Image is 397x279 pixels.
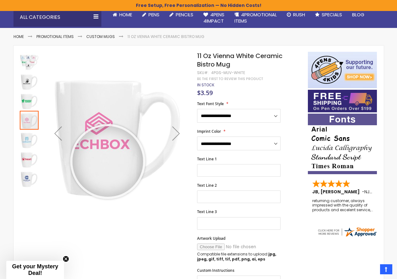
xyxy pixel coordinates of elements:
[20,72,39,91] img: 11 Oz Vienna White Ceramic Bistro Mug
[211,70,245,75] div: 4PGS-MUV-WHITE
[229,8,282,28] a: 4PROMOTIONALITEMS
[380,264,392,274] a: Top
[197,183,217,188] span: Text Line 2
[308,90,377,112] img: Free shipping on orders over $199
[197,82,214,88] span: In stock
[197,70,209,75] strong: SKU
[20,169,39,188] div: 11 Oz Vienna White Ceramic Bistro Mug
[63,256,69,262] button: Close teaser
[13,8,101,27] div: All Categories
[20,110,39,130] div: 11 Oz Vienna White Ceramic Bistro Mug
[137,8,164,22] a: Pens
[164,52,189,215] div: Next
[312,189,362,195] span: JB, [PERSON_NAME]
[197,77,263,81] a: Be the first to review this product
[197,129,221,134] span: Imprint Color
[352,11,364,18] span: Blog
[197,209,217,214] span: Text Line 3
[322,11,342,18] span: Specials
[20,130,39,149] img: 11 Oz Vienna White Ceramic Bistro Mug
[197,251,276,262] strong: jpg, jpeg, gif, tiff, tif, pdf, png, ai, eps
[20,149,39,169] div: 11 Oz Vienna White Ceramic Bistro Mug
[12,263,58,276] span: Get your Mystery Deal!
[317,233,377,239] a: 4pens.com certificate URL
[197,252,281,262] p: Compatible file extensions to upload:
[317,226,377,238] img: 4pens.com widget logo
[20,169,39,188] img: 11 Oz Vienna White Ceramic Bistro Mug
[282,8,310,22] a: Rush
[46,52,71,215] div: Previous
[347,8,369,22] a: Blog
[197,236,225,241] span: Artwork Upload
[20,71,39,91] div: 11 Oz Vienna White Ceramic Bistro Mug
[108,8,137,22] a: Home
[20,91,39,110] img: 11 Oz Vienna White Ceramic Bistro Mug
[203,11,224,24] span: 4Pens 4impact
[36,34,74,39] a: Promotional Items
[197,89,213,97] span: $3.59
[310,8,347,22] a: Specials
[308,52,377,88] img: 4pens 4 kids
[198,8,229,28] a: 4Pens4impact
[197,83,214,88] div: Availability
[197,51,282,69] span: 11 Oz Vienna White Ceramic Bistro Mug
[20,52,39,71] img: 11 Oz Vienna White Ceramic Bistro Mug
[6,261,64,279] div: Get your Mystery Deal!Close teaser
[308,114,377,174] img: font-personalization-examples
[197,268,234,273] span: Custom Instructions
[86,34,115,39] a: Custom Mugs
[197,101,224,106] span: Text Font Style
[148,11,159,18] span: Pens
[293,11,305,18] span: Rush
[13,34,24,39] a: Home
[119,11,132,18] span: Home
[364,189,372,195] span: NJ
[197,156,217,162] span: Text Line 1
[46,61,189,204] img: 11 Oz Vienna White Ceramic Bistro Mug
[127,34,204,39] li: 11 Oz Vienna White Ceramic Bistro Mug
[176,11,193,18] span: Pencils
[164,8,198,22] a: Pencils
[234,11,277,24] span: 4PROMOTIONAL ITEMS
[312,199,373,212] div: returning customer, always impressed with the quality of products and excelent service, will retu...
[20,150,39,169] img: 11 Oz Vienna White Ceramic Bistro Mug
